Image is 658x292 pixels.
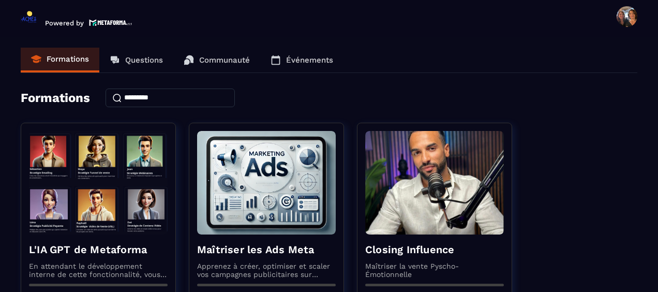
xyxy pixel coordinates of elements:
[21,91,90,105] h4: Formations
[45,19,84,27] p: Powered by
[365,262,504,279] p: Maîtriser la vente Pyscho-Émotionnelle
[89,18,132,27] img: logo
[199,55,250,65] p: Communauté
[197,262,336,279] p: Apprenez à créer, optimiser et scaler vos campagnes publicitaires sur Facebook et Instagram.
[29,131,168,235] img: formation-background
[47,54,89,64] p: Formations
[29,242,168,257] h4: L'IA GPT de Metaforma
[99,48,173,72] a: Questions
[21,10,37,27] img: logo-branding
[173,48,260,72] a: Communauté
[125,55,163,65] p: Questions
[197,131,336,235] img: formation-background
[197,242,336,257] h4: Maîtriser les Ads Meta
[365,131,504,235] img: formation-background
[21,48,99,72] a: Formations
[365,242,504,257] h4: Closing Influence
[260,48,343,72] a: Événements
[29,262,168,279] p: En attendant le développement interne de cette fonctionnalité, vous pouvez déjà l’utiliser avec C...
[286,55,333,65] p: Événements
